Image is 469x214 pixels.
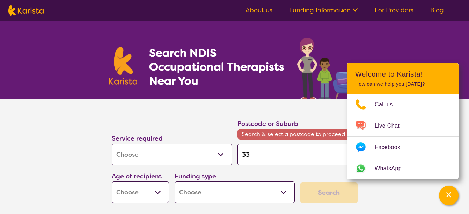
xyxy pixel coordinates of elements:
a: Web link opens in a new tab. [347,158,459,179]
span: Call us [375,99,401,110]
span: WhatsApp [375,163,410,174]
img: Karista logo [8,5,44,16]
img: Karista logo [109,47,138,85]
input: Type [237,144,358,165]
a: For Providers [375,6,413,14]
div: Channel Menu [347,63,459,179]
label: Postcode or Suburb [237,120,298,128]
a: Funding Information [289,6,358,14]
h1: Search NDIS Occupational Therapists Near You [149,46,285,88]
ul: Choose channel [347,94,459,179]
span: Facebook [375,142,409,152]
label: Funding type [175,172,216,180]
p: How can we help you [DATE]? [355,81,450,87]
h2: Welcome to Karista! [355,70,450,78]
span: Live Chat [375,121,408,131]
label: Age of recipient [112,172,162,180]
a: Blog [430,6,444,14]
span: Search & select a postcode to proceed [237,129,358,140]
button: Channel Menu [439,186,459,205]
img: occupational-therapy [297,38,360,99]
label: Service required [112,134,163,143]
a: About us [246,6,272,14]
